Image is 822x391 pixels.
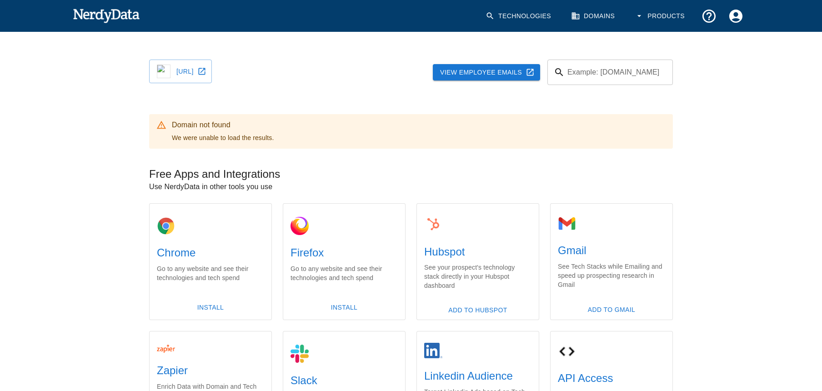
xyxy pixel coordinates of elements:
[157,264,264,282] p: Go to any website and see their technologies and tech spend
[433,64,540,81] a: View Employee Emails
[157,217,175,235] img: Chrome
[291,246,398,260] h5: Firefox
[551,204,672,320] a: GmailGmailSee Tech Stacks while Emailing and speed up prospecting research in GmailAdd To Gmail
[157,246,264,260] h5: Chrome
[696,3,722,30] button: Support and Documentation
[448,305,507,316] span: Add To Hubspot
[424,263,531,290] p: See your prospect's technology stack directly in your Hubspot dashboard
[588,304,636,316] span: Add To Gmail
[424,369,531,383] h5: Linkedin Audience
[777,328,811,363] iframe: Drift Widget Chat Controller
[149,181,673,192] p: Use NerdyData in other tools you use
[558,371,665,386] h5: API Access
[157,65,170,78] img: gladly.ai icon
[480,3,558,30] a: Technologies
[629,3,692,30] button: Products
[558,243,665,258] h5: Gmail
[291,373,384,388] h5: Slack
[149,167,673,181] h5: Free Apps and Integrations
[73,6,140,25] img: NerdyData.com
[197,302,224,313] span: Install
[157,363,264,378] h5: Zapier
[172,117,274,146] div: We were unable to load the results.
[558,342,576,361] img: API Access
[424,215,442,234] img: Hubspot
[566,3,622,30] a: Domains
[331,302,358,313] span: Install
[291,264,398,282] p: Go to any website and see their technologies and tech spend
[424,343,442,358] img: Linkedin Audience
[291,217,309,235] img: Firefox
[149,60,212,83] a: gladly.ai icon[URL]
[722,3,749,30] button: Account Settings
[291,345,309,363] img: Slack
[150,204,271,320] a: ChromeChromeGo to any website and see their technologies and tech spendInstall
[283,204,405,320] a: FirefoxFirefoxGo to any website and see their technologies and tech spendInstall
[558,215,576,233] img: Gmail
[417,204,539,320] a: HubspotHubspotSee your prospect's technology stack directly in your Hubspot dashboardAdd To Hubspot
[172,120,274,130] div: Domain not found
[157,345,175,353] img: Zapier
[558,262,665,289] p: See Tech Stacks while Emailing and speed up prospecting research in Gmail
[424,245,531,259] h5: Hubspot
